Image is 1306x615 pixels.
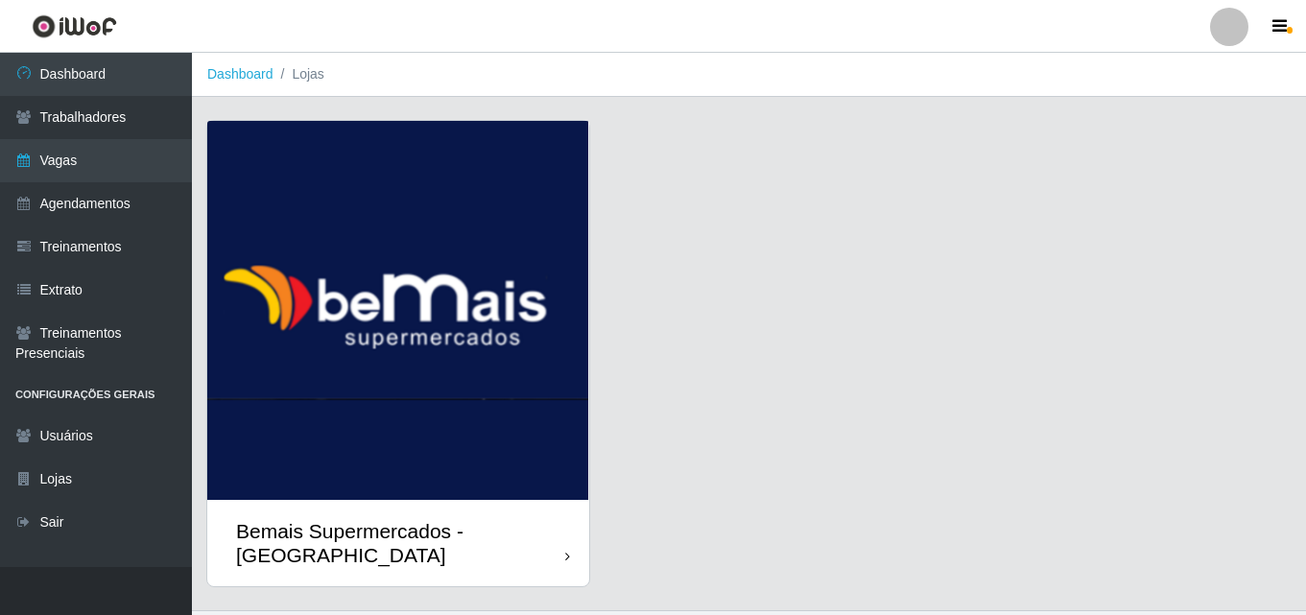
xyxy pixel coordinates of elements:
img: CoreUI Logo [32,14,117,38]
a: Dashboard [207,66,273,82]
li: Lojas [273,64,324,84]
div: Bemais Supermercados - [GEOGRAPHIC_DATA] [236,519,565,567]
img: cardImg [207,121,589,500]
a: Bemais Supermercados - [GEOGRAPHIC_DATA] [207,121,589,586]
nav: breadcrumb [192,53,1306,97]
